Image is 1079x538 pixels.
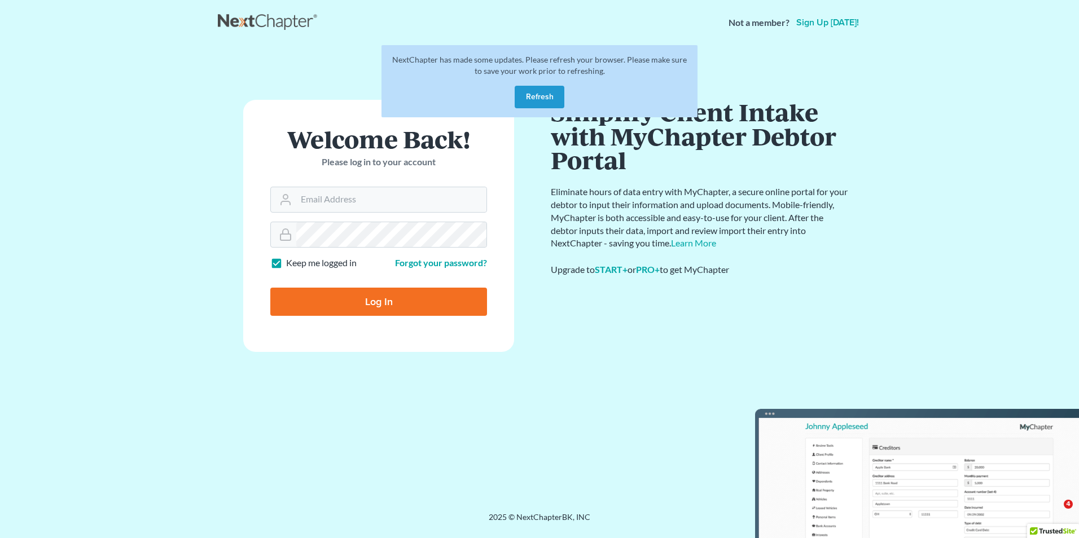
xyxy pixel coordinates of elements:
[270,156,487,169] p: Please log in to your account
[270,288,487,316] input: Log In
[671,237,716,248] a: Learn More
[270,127,487,151] h1: Welcome Back!
[1064,500,1073,509] span: 4
[636,264,660,275] a: PRO+
[218,511,861,532] div: 2025 © NextChapterBK, INC
[296,187,486,212] input: Email Address
[551,263,850,276] div: Upgrade to or to get MyChapter
[1041,500,1068,527] iframe: Intercom live chat
[595,264,628,275] a: START+
[515,86,564,108] button: Refresh
[392,55,687,76] span: NextChapter has made some updates. Please refresh your browser. Please make sure to save your wor...
[794,18,861,27] a: Sign up [DATE]!
[551,100,850,172] h1: Simplify Client Intake with MyChapter Debtor Portal
[729,16,789,29] strong: Not a member?
[395,257,487,268] a: Forgot your password?
[551,186,850,250] p: Eliminate hours of data entry with MyChapter, a secure online portal for your debtor to input the...
[286,257,357,270] label: Keep me logged in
